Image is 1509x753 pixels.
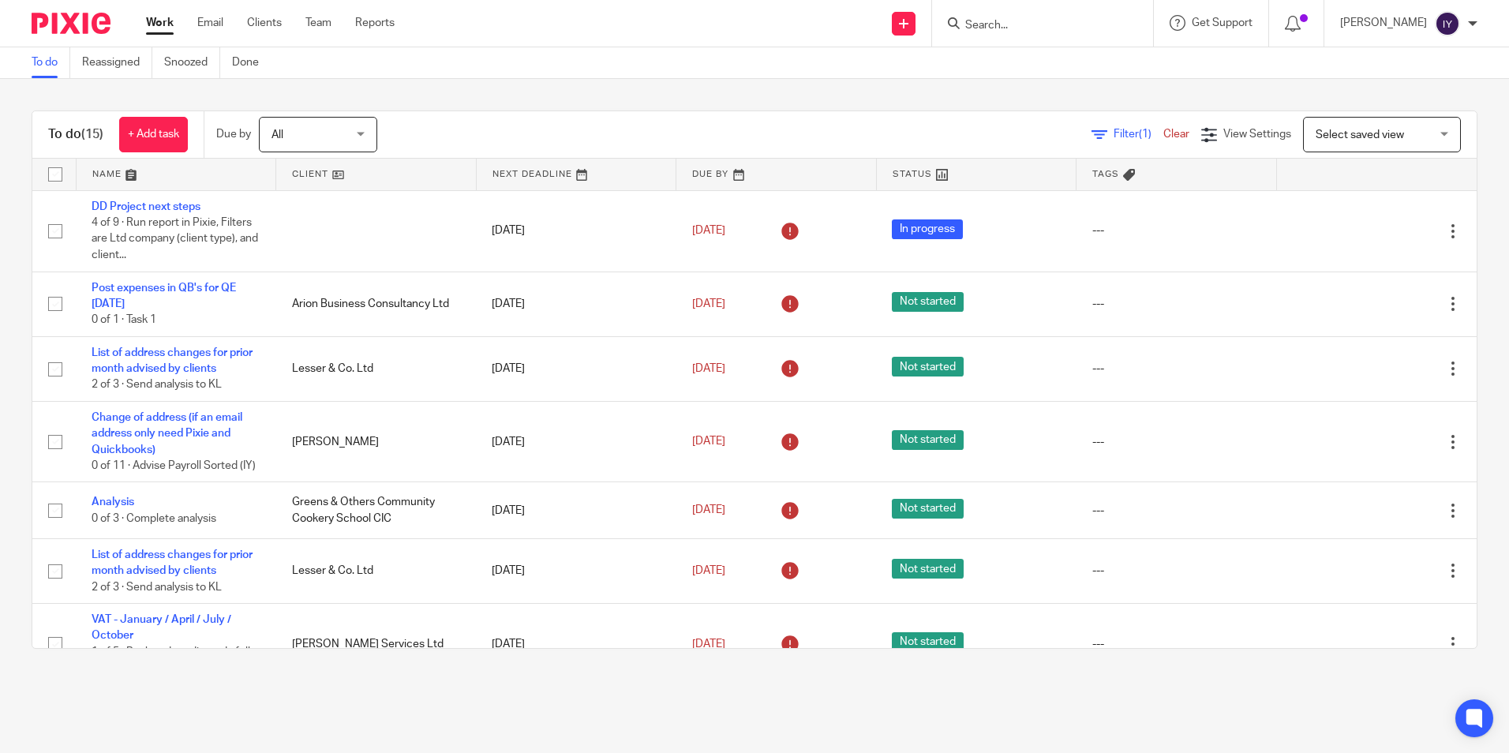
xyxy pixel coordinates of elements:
[476,336,676,401] td: [DATE]
[476,538,676,603] td: [DATE]
[1092,170,1119,178] span: Tags
[964,19,1106,33] input: Search
[1435,11,1460,36] img: svg%3E
[892,292,964,312] span: Not started
[1092,503,1261,519] div: ---
[92,646,256,674] span: 1 of 5 · Bank and credit cards fully reconciled
[1092,223,1261,238] div: ---
[276,538,477,603] td: Lesser & Co. Ltd
[1092,434,1261,450] div: ---
[82,47,152,78] a: Reassigned
[197,15,223,31] a: Email
[476,401,676,482] td: [DATE]
[1092,361,1261,376] div: ---
[692,363,725,374] span: [DATE]
[276,401,477,482] td: [PERSON_NAME]
[1223,129,1291,140] span: View Settings
[271,129,283,140] span: All
[1092,636,1261,652] div: ---
[1139,129,1151,140] span: (1)
[692,504,725,515] span: [DATE]
[1092,296,1261,312] div: ---
[892,219,963,239] span: In progress
[1163,129,1189,140] a: Clear
[92,460,256,471] span: 0 of 11 · Advise Payroll Sorted (IY)
[476,604,676,685] td: [DATE]
[247,15,282,31] a: Clients
[692,298,725,309] span: [DATE]
[692,436,725,448] span: [DATE]
[476,190,676,272] td: [DATE]
[32,13,110,34] img: Pixie
[92,283,236,309] a: Post expenses in QB's for QE [DATE]
[892,430,964,450] span: Not started
[92,513,216,524] span: 0 of 3 · Complete analysis
[276,604,477,685] td: [PERSON_NAME] Services Ltd
[92,380,222,391] span: 2 of 3 · Send analysis to KL
[216,126,251,142] p: Due by
[692,225,725,236] span: [DATE]
[305,15,331,31] a: Team
[32,47,70,78] a: To do
[92,614,231,641] a: VAT - January / April / July / October
[92,201,200,212] a: DD Project next steps
[92,496,134,508] a: Analysis
[276,272,477,336] td: Arion Business Consultancy Ltd
[81,128,103,140] span: (15)
[92,217,258,260] span: 4 of 9 · Run report in Pixie, Filters are Ltd company (client type), and client...
[48,126,103,143] h1: To do
[1114,129,1163,140] span: Filter
[1192,17,1253,28] span: Get Support
[692,639,725,650] span: [DATE]
[276,482,477,538] td: Greens & Others Community Cookery School CIC
[892,357,964,376] span: Not started
[892,559,964,579] span: Not started
[92,412,242,455] a: Change of address (if an email address only need Pixie and Quickbooks)
[164,47,220,78] a: Snoozed
[146,15,174,31] a: Work
[1340,15,1427,31] p: [PERSON_NAME]
[476,482,676,538] td: [DATE]
[355,15,395,31] a: Reports
[92,582,222,593] span: 2 of 3 · Send analysis to KL
[92,549,253,576] a: List of address changes for prior month advised by clients
[476,272,676,336] td: [DATE]
[92,347,253,374] a: List of address changes for prior month advised by clients
[892,632,964,652] span: Not started
[232,47,271,78] a: Done
[119,117,188,152] a: + Add task
[892,499,964,519] span: Not started
[692,565,725,576] span: [DATE]
[276,336,477,401] td: Lesser & Co. Ltd
[1092,563,1261,579] div: ---
[1316,129,1404,140] span: Select saved view
[92,314,156,325] span: 0 of 1 · Task 1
